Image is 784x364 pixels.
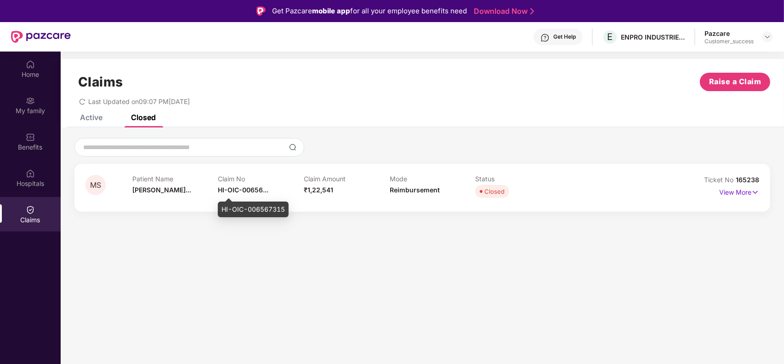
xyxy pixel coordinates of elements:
span: Last Updated on 09:07 PM[DATE] [88,98,190,105]
p: Claim Amount [304,175,390,183]
a: Download Now [474,6,531,16]
div: Active [80,113,102,122]
img: svg+xml;base64,PHN2ZyBpZD0iSG9zcGl0YWxzIiB4bWxucz0iaHR0cDovL3d3dy53My5vcmcvMjAwMC9zdmciIHdpZHRoPS... [26,169,35,178]
span: Ticket No [704,176,736,184]
span: ₹1,22,541 [304,186,333,194]
span: Reimbursement [390,186,440,194]
img: Stroke [530,6,534,16]
span: [PERSON_NAME]... [132,186,191,194]
span: HI-OIC-00656... [218,186,268,194]
img: Logo [256,6,266,16]
div: HI-OIC-006567315 [218,202,289,217]
p: View More [719,185,759,197]
div: ENPRO INDUSTRIES PVT LTD [621,33,685,41]
div: Closed [484,187,505,196]
strong: mobile app [312,6,350,15]
span: 165238 [736,176,759,184]
p: Status [475,175,561,183]
span: E [608,31,613,42]
button: Raise a Claim [700,73,770,91]
img: svg+xml;base64,PHN2ZyBpZD0iRHJvcGRvd24tMzJ4MzIiIHhtbG5zPSJodHRwOi8vd3d3LnczLm9yZy8yMDAwL3N2ZyIgd2... [764,33,771,40]
img: svg+xml;base64,PHN2ZyBpZD0iSG9tZSIgeG1sbnM9Imh0dHA6Ly93d3cudzMub3JnLzIwMDAvc3ZnIiB3aWR0aD0iMjAiIG... [26,60,35,69]
h1: Claims [78,74,123,90]
div: Pazcare [704,29,754,38]
div: Get Help [553,33,576,40]
img: svg+xml;base64,PHN2ZyBpZD0iQmVuZWZpdHMiIHhtbG5zPSJodHRwOi8vd3d3LnczLm9yZy8yMDAwL3N2ZyIgd2lkdGg9Ij... [26,133,35,142]
div: Get Pazcare for all your employee benefits need [272,6,467,17]
span: Raise a Claim [709,76,761,87]
img: svg+xml;base64,PHN2ZyBpZD0iU2VhcmNoLTMyeDMyIiB4bWxucz0iaHR0cDovL3d3dy53My5vcmcvMjAwMC9zdmciIHdpZH... [289,144,296,151]
div: Customer_success [704,38,754,45]
span: redo [79,98,85,105]
img: svg+xml;base64,PHN2ZyBpZD0iQ2xhaW0iIHhtbG5zPSJodHRwOi8vd3d3LnczLm9yZy8yMDAwL3N2ZyIgd2lkdGg9IjIwIi... [26,205,35,214]
img: svg+xml;base64,PHN2ZyB3aWR0aD0iMjAiIGhlaWdodD0iMjAiIHZpZXdCb3g9IjAgMCAyMCAyMCIgZmlsbD0ibm9uZSIgeG... [26,96,35,105]
p: Claim No [218,175,304,183]
span: MS [90,181,101,189]
img: svg+xml;base64,PHN2ZyB4bWxucz0iaHR0cDovL3d3dy53My5vcmcvMjAwMC9zdmciIHdpZHRoPSIxNyIgaGVpZ2h0PSIxNy... [751,187,759,197]
p: Mode [390,175,476,183]
div: Closed [131,113,156,122]
p: Patient Name [132,175,218,183]
img: svg+xml;base64,PHN2ZyBpZD0iSGVscC0zMngzMiIgeG1sbnM9Imh0dHA6Ly93d3cudzMub3JnLzIwMDAvc3ZnIiB3aWR0aD... [540,33,550,42]
img: New Pazcare Logo [11,31,71,43]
